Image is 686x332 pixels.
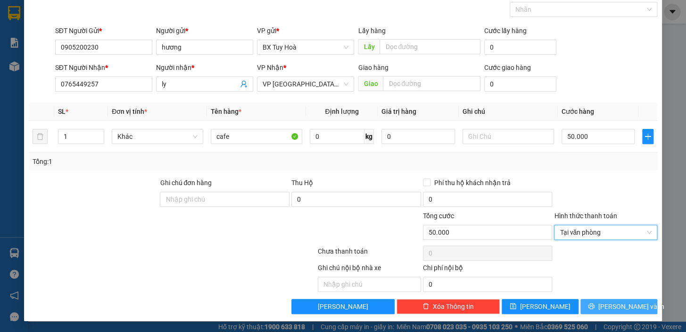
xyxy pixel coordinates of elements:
span: up [96,131,102,136]
span: Phí thu hộ khách nhận trả [430,178,514,188]
label: Ghi chú đơn hàng [160,179,212,187]
span: Cước hàng [562,108,594,115]
th: Ghi chú [459,102,558,121]
div: Tổng: 1 [33,156,265,167]
span: Giá trị hàng [381,108,416,115]
label: Cước lấy hàng [484,27,527,34]
span: [PERSON_NAME] và In [598,301,664,312]
span: Tại văn phòng [560,225,652,239]
span: plus [643,133,653,140]
input: Dọc đường [383,76,480,91]
button: save[PERSON_NAME] [502,299,579,314]
div: SĐT Người Nhận [55,62,152,73]
span: Định lượng [325,108,358,115]
input: Cước giao hàng [484,77,556,92]
span: down [96,137,102,143]
input: 0 [381,129,455,144]
input: Ghi chú đơn hàng [160,192,289,207]
label: Cước giao hàng [484,64,531,71]
span: Khác [117,129,198,144]
span: Đơn vị tính [112,108,147,115]
button: printer[PERSON_NAME] và In [580,299,657,314]
span: [PERSON_NAME] [318,301,368,312]
input: Dọc đường [380,39,480,54]
span: Increase Value [93,129,104,136]
div: SĐT Người Gửi [55,26,152,36]
span: BX Tuy Hoà [263,40,348,54]
span: [PERSON_NAME] [520,301,570,312]
span: user-add [240,80,248,88]
span: save [510,303,516,310]
span: delete [422,303,429,310]
button: plus [642,129,653,144]
span: Tổng cước [423,212,454,220]
span: close-circle [646,230,652,235]
span: Thu Hộ [291,179,313,187]
span: Giao hàng [358,64,388,71]
div: Ghi chú nội bộ nhà xe [318,263,421,277]
input: VD: Bàn, Ghế [211,129,302,144]
button: delete [33,129,48,144]
button: deleteXóa Thông tin [397,299,500,314]
div: Người gửi [156,26,253,36]
input: Cước lấy hàng [484,40,556,55]
button: [PERSON_NAME] [291,299,395,314]
input: Nhập ghi chú [318,277,421,292]
span: Lấy [358,39,380,54]
span: Lấy hàng [358,27,385,34]
span: Giao [358,76,383,91]
div: Người nhận [156,62,253,73]
span: VP Nha Trang xe Limousine [263,77,348,91]
span: printer [588,303,595,310]
div: Chi phí nội bộ [423,263,553,277]
div: Chưa thanh toán [317,246,422,263]
span: Decrease Value [93,136,104,144]
div: VP gửi [257,26,354,36]
input: Ghi Chú [463,129,554,144]
span: VP Nhận [257,64,283,71]
span: kg [364,129,374,144]
span: Tên hàng [211,108,241,115]
label: Hình thức thanh toán [554,212,617,220]
span: SL [58,108,66,115]
span: Xóa Thông tin [433,301,474,312]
